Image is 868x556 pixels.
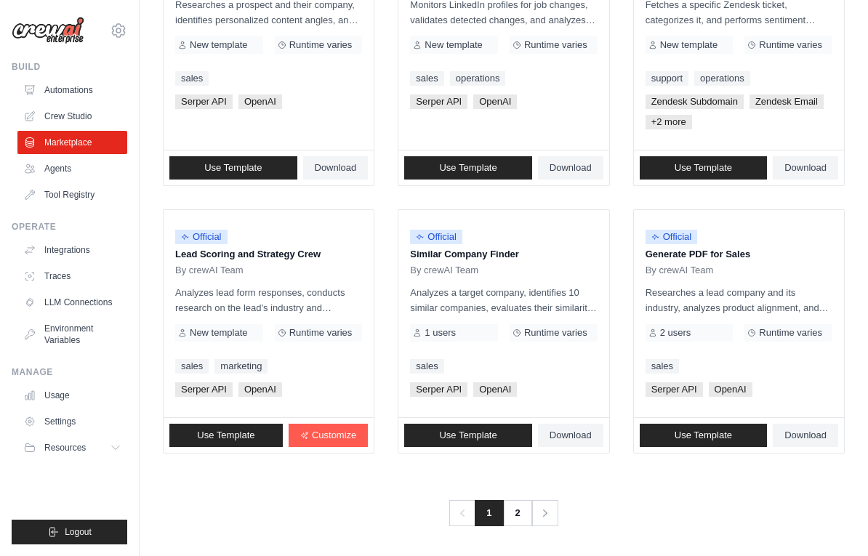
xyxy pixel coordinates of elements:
[410,359,443,374] a: sales
[646,285,832,315] p: Researches a lead company and its industry, analyzes product alignment, and creates content for a...
[646,382,703,397] span: Serper API
[17,183,127,206] a: Tool Registry
[204,162,262,174] span: Use Template
[646,359,679,374] a: sales
[646,71,688,86] a: support
[17,105,127,128] a: Crew Studio
[169,424,283,447] a: Use Template
[175,247,362,262] p: Lead Scoring and Strategy Crew
[475,500,503,526] span: 1
[17,410,127,433] a: Settings
[410,247,597,262] p: Similar Company Finder
[410,285,597,315] p: Analyzes a target company, identifies 10 similar companies, evaluates their similarity, and provi...
[410,230,462,244] span: Official
[410,265,478,276] span: By crewAI Team
[175,94,233,109] span: Serper API
[646,115,692,129] span: +2 more
[410,94,467,109] span: Serper API
[289,39,353,51] span: Runtime varies
[175,230,228,244] span: Official
[538,156,603,180] a: Download
[646,247,832,262] p: Generate PDF for Sales
[784,430,827,441] span: Download
[404,424,532,447] a: Use Template
[709,382,752,397] span: OpenAI
[12,520,127,544] button: Logout
[175,382,233,397] span: Serper API
[425,327,456,339] span: 1 users
[473,94,517,109] span: OpenAI
[12,221,127,233] div: Operate
[303,156,369,180] a: Download
[439,162,497,174] span: Use Template
[312,430,356,441] span: Customize
[759,327,822,339] span: Runtime varies
[675,162,732,174] span: Use Template
[238,94,282,109] span: OpenAI
[175,71,209,86] a: sales
[640,424,768,447] a: Use Template
[17,131,127,154] a: Marketplace
[65,526,92,538] span: Logout
[12,61,127,73] div: Build
[17,157,127,180] a: Agents
[175,285,362,315] p: Analyzes lead form responses, conducts research on the lead's industry and company, and scores th...
[473,382,517,397] span: OpenAI
[190,327,247,339] span: New template
[315,162,357,174] span: Download
[175,265,244,276] span: By crewAI Team
[17,265,127,288] a: Traces
[17,238,127,262] a: Integrations
[404,156,532,180] a: Use Template
[550,162,592,174] span: Download
[289,424,368,447] a: Customize
[289,327,353,339] span: Runtime varies
[17,384,127,407] a: Usage
[17,317,127,352] a: Environment Variables
[12,366,127,378] div: Manage
[759,39,822,51] span: Runtime varies
[175,359,209,374] a: sales
[524,39,587,51] span: Runtime varies
[214,359,268,374] a: marketing
[17,291,127,314] a: LLM Connections
[17,436,127,459] button: Resources
[646,230,698,244] span: Official
[503,500,532,526] a: 2
[169,156,297,180] a: Use Template
[439,430,497,441] span: Use Template
[646,265,714,276] span: By crewAI Team
[449,500,558,526] nav: Pagination
[17,78,127,102] a: Automations
[694,71,750,86] a: operations
[640,156,768,180] a: Use Template
[190,39,247,51] span: New template
[425,39,482,51] span: New template
[773,156,838,180] a: Download
[238,382,282,397] span: OpenAI
[538,424,603,447] a: Download
[524,327,587,339] span: Runtime varies
[660,327,691,339] span: 2 users
[660,39,718,51] span: New template
[450,71,506,86] a: operations
[750,94,824,109] span: Zendesk Email
[784,162,827,174] span: Download
[550,430,592,441] span: Download
[410,71,443,86] a: sales
[773,424,838,447] a: Download
[12,17,84,44] img: Logo
[197,430,254,441] span: Use Template
[675,430,732,441] span: Use Template
[646,94,744,109] span: Zendesk Subdomain
[410,382,467,397] span: Serper API
[44,442,86,454] span: Resources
